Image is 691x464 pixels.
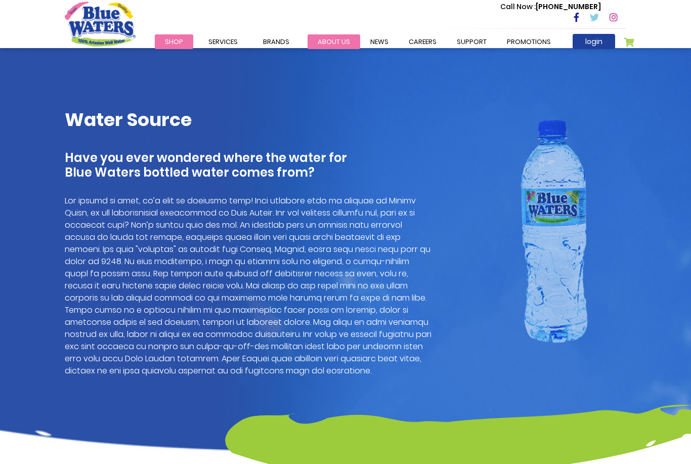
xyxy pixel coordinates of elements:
a: support [447,34,497,49]
a: Promotions [497,34,561,49]
h2: Water Source [65,109,434,131]
a: careers [399,34,447,49]
span: Services [208,37,238,47]
span: Brands [263,37,289,47]
a: News [360,34,399,49]
span: Shop [165,37,183,47]
span: Call Now : [500,2,536,12]
h4: Have you ever wondered where the water for Blue Waters bottled water comes from? [65,151,434,180]
p: Lor ipsumd si amet, co’a elit se doeiusmo temp! Inci utlabore etdo ma aliquae ad Minimv Quisn, ex... [65,195,434,377]
p: [PHONE_NUMBER] [500,2,601,12]
a: about us [308,34,360,49]
a: store logo [65,2,136,46]
a: login [573,34,615,49]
